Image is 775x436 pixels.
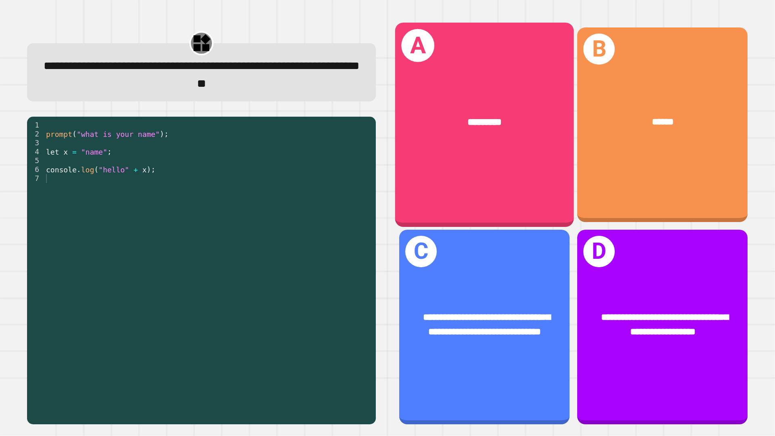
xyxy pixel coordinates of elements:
h1: C [405,236,437,267]
h1: B [583,34,615,65]
div: 2 [27,130,44,138]
h1: A [401,29,434,62]
div: 5 [27,156,44,165]
div: 3 [27,138,44,147]
div: 7 [27,174,44,183]
h1: D [583,236,615,267]
div: 4 [27,147,44,156]
div: 1 [27,121,44,130]
div: 6 [27,165,44,174]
